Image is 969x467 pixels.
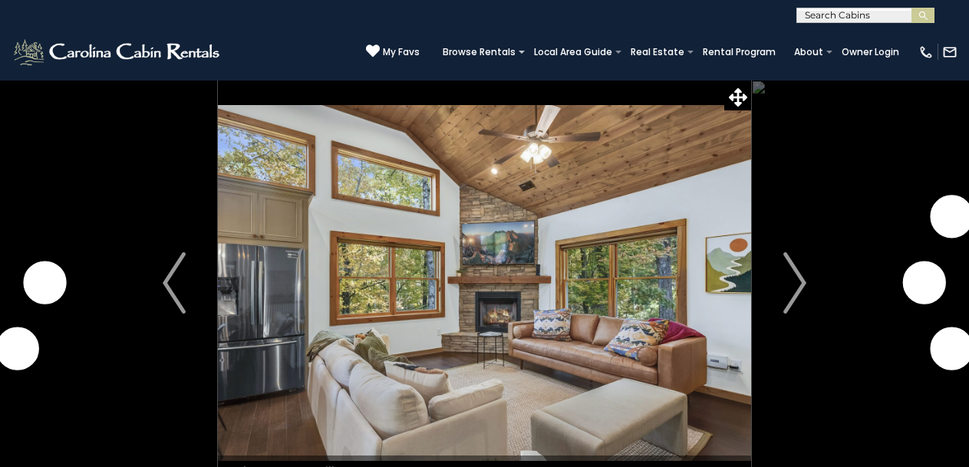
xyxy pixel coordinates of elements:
[786,41,831,63] a: About
[783,252,806,314] img: arrow
[12,37,224,67] img: White-1-2.png
[526,41,620,63] a: Local Area Guide
[918,44,934,60] img: phone-regular-white.png
[942,44,957,60] img: mail-regular-white.png
[695,41,783,63] a: Rental Program
[163,252,186,314] img: arrow
[623,41,692,63] a: Real Estate
[834,41,907,63] a: Owner Login
[383,45,420,59] span: My Favs
[435,41,523,63] a: Browse Rentals
[366,44,420,60] a: My Favs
